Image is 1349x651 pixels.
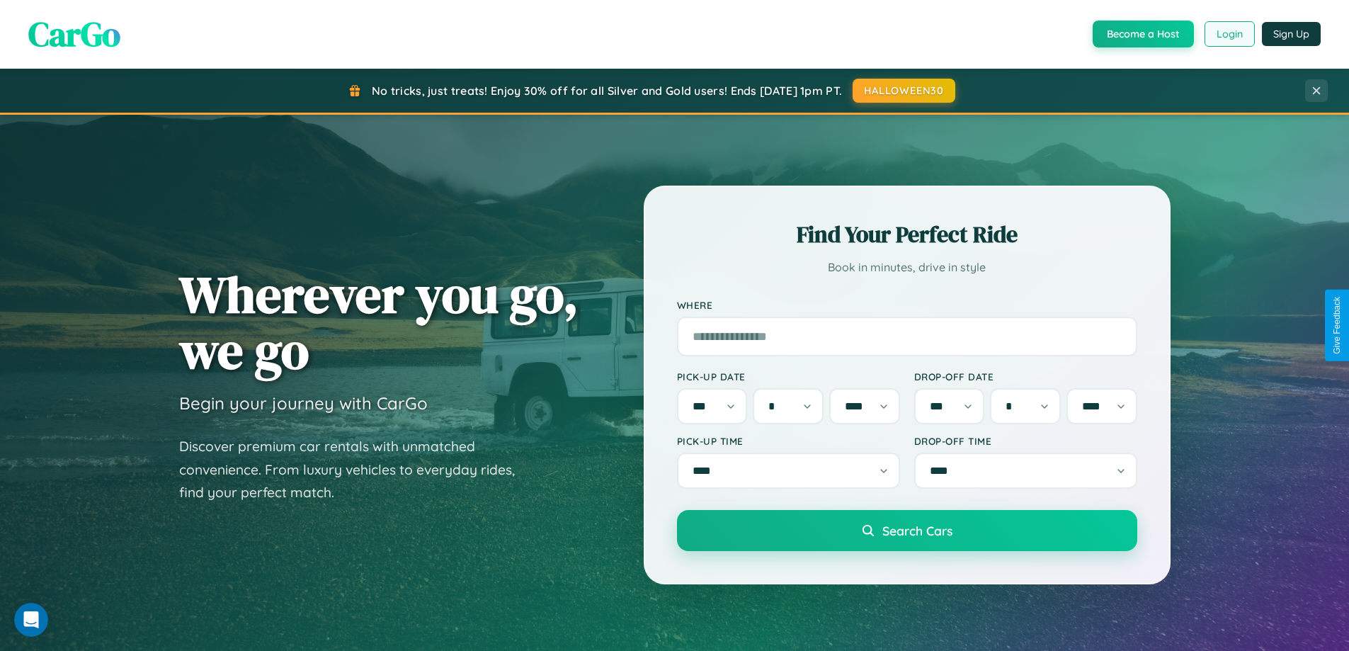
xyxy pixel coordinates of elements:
[914,435,1137,447] label: Drop-off Time
[372,84,842,98] span: No tricks, just treats! Enjoy 30% off for all Silver and Gold users! Ends [DATE] 1pm PT.
[882,523,952,538] span: Search Cars
[1093,21,1194,47] button: Become a Host
[28,11,120,57] span: CarGo
[179,435,533,504] p: Discover premium car rentals with unmatched convenience. From luxury vehicles to everyday rides, ...
[179,392,428,414] h3: Begin your journey with CarGo
[677,299,1137,311] label: Where
[853,79,955,103] button: HALLOWEEN30
[1205,21,1255,47] button: Login
[1262,22,1321,46] button: Sign Up
[677,435,900,447] label: Pick-up Time
[179,266,579,378] h1: Wherever you go, we go
[914,370,1137,383] label: Drop-off Date
[677,510,1137,551] button: Search Cars
[14,603,48,637] iframe: Intercom live chat
[677,219,1137,250] h2: Find Your Perfect Ride
[1332,297,1342,354] div: Give Feedback
[677,370,900,383] label: Pick-up Date
[677,257,1137,278] p: Book in minutes, drive in style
